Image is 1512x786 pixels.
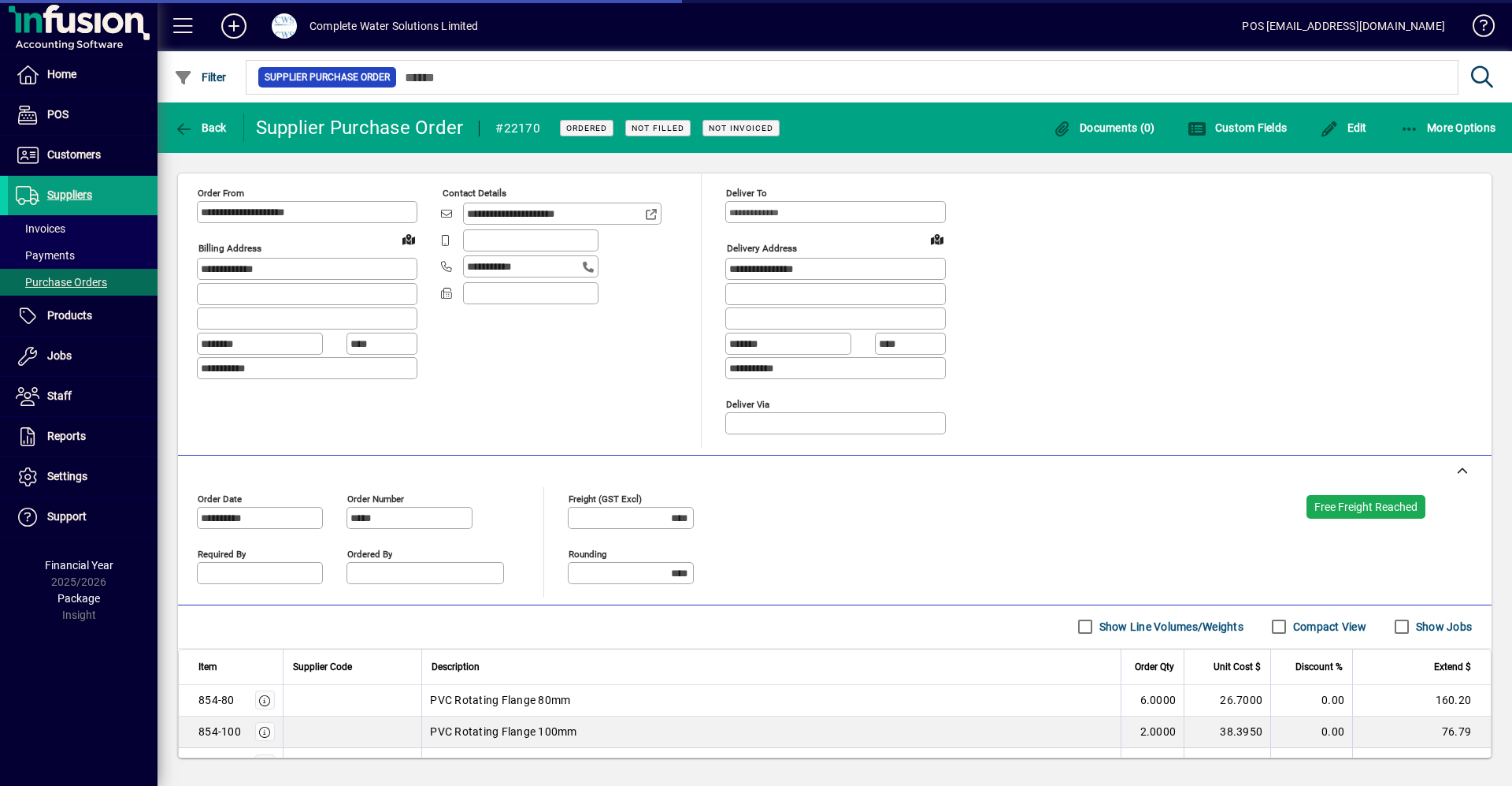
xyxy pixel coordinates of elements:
[1270,717,1352,748] td: 0.00
[8,296,157,336] a: Products
[1188,121,1287,134] span: Custom Fields
[259,12,309,40] button: Profile
[1184,685,1270,717] td: 26.7000
[925,226,950,251] a: View on map
[632,123,684,133] span: Not Filled
[1121,685,1184,717] td: 6.0000
[1352,748,1491,780] td: 82.02
[1352,685,1491,717] td: 160.20
[566,123,607,133] span: Ordered
[198,548,246,559] mat-label: Required by
[8,377,157,416] a: Staff
[1316,114,1371,142] button: Edit
[1320,121,1367,134] span: Edit
[8,242,157,269] a: Payments
[8,337,157,376] a: Jobs
[47,148,101,161] span: Customers
[726,398,769,409] mat-label: Deliver via
[709,123,773,133] span: Not Invoiced
[8,136,157,175] a: Customers
[726,188,767,199] mat-label: Deliver To
[8,215,157,242] a: Invoices
[170,114,231,142] button: Back
[1121,717,1184,748] td: 2.0000
[1242,13,1445,39] div: POS [EMAIL_ADDRESS][DOMAIN_NAME]
[174,121,227,134] span: Back
[198,188,244,199] mat-label: Order from
[47,188,92,201] span: Suppliers
[430,692,570,708] span: PVC Rotating Flange 80mm
[8,417,157,456] a: Reports
[45,559,113,572] span: Financial Year
[1396,114,1500,142] button: More Options
[16,222,65,235] span: Invoices
[1461,3,1492,54] a: Knowledge Base
[198,756,233,772] div: PCV50
[1135,658,1174,676] span: Order Qty
[309,13,479,39] div: Complete Water Solutions Limited
[1270,685,1352,717] td: 0.00
[396,226,421,251] a: View on map
[209,12,259,40] button: Add
[16,249,75,262] span: Payments
[1121,748,1184,780] td: 2.0000
[1352,717,1491,748] td: 76.79
[198,658,217,676] span: Item
[1434,658,1471,676] span: Extend $
[1214,658,1261,676] span: Unit Cost $
[256,115,464,140] div: Supplier Purchase Order
[198,493,242,504] mat-label: Order date
[1096,619,1243,635] label: Show Line Volumes/Weights
[47,349,72,362] span: Jobs
[8,95,157,135] a: POS
[157,114,244,142] app-page-header-button: Back
[47,108,69,121] span: POS
[47,510,87,523] span: Support
[198,724,241,739] div: 854-100
[47,389,72,402] span: Staff
[1053,121,1155,134] span: Documents (0)
[1400,121,1496,134] span: More Options
[1184,748,1270,780] td: 41.0100
[47,309,92,322] span: Products
[1049,114,1159,142] button: Documents (0)
[1270,748,1352,780] td: 0.00
[1413,619,1472,635] label: Show Jobs
[8,55,157,95] a: Home
[16,276,107,289] span: Purchase Orders
[47,68,76,80] span: Home
[174,71,227,84] span: Filter
[47,430,86,442] span: Reports
[1290,619,1366,635] label: Compact View
[432,658,480,676] span: Description
[8,269,157,296] a: Purchase Orders
[347,493,404,504] mat-label: Order number
[57,592,100,605] span: Package
[1295,658,1343,676] span: Discount %
[347,548,392,559] mat-label: Ordered by
[8,497,157,537] a: Support
[1184,114,1291,142] button: Custom Fields
[265,69,390,85] span: Supplier Purchase Order
[170,63,231,91] button: Filter
[198,692,235,708] div: 854-80
[47,470,87,482] span: Settings
[293,658,352,676] span: Supplier Code
[569,493,642,504] mat-label: Freight (GST excl)
[1314,501,1417,513] span: Free Freight Reached
[495,116,540,141] div: #22170
[430,724,576,739] span: PVC Rotating Flange 100mm
[430,756,569,772] span: Philmac Check Valve 50mm
[569,548,606,559] mat-label: Rounding
[1184,717,1270,748] td: 38.3950
[8,457,157,497] a: Settings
